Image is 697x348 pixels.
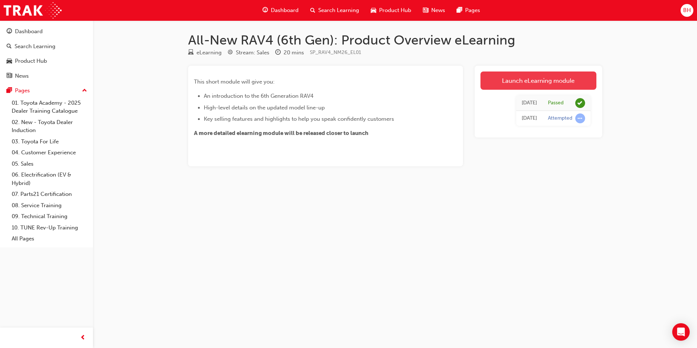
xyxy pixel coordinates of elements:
[9,97,90,117] a: 01. Toyota Academy - 2025 Dealer Training Catalogue
[522,114,537,123] div: Wed Sep 24 2025 12:36:47 GMT+1000 (Australian Eastern Standard Time)
[204,104,325,111] span: High-level details on the updated model line-up
[431,6,445,15] span: News
[310,49,361,55] span: Learning resource code
[3,84,90,97] button: Pages
[227,48,269,57] div: Stream
[262,6,268,15] span: guage-icon
[80,333,86,343] span: prev-icon
[9,147,90,158] a: 04. Customer Experience
[257,3,304,18] a: guage-iconDashboard
[15,57,47,65] div: Product Hub
[188,48,222,57] div: Type
[284,49,304,57] div: 20 mins
[194,130,369,136] span: A more detailed elearning module will be released closer to launch
[271,6,299,15] span: Dashboard
[9,233,90,244] a: All Pages
[548,100,564,107] div: Passed
[672,323,690,341] div: Open Intercom Messenger
[9,158,90,170] a: 05. Sales
[188,50,194,56] span: learningResourceType_ELEARNING-icon
[451,3,486,18] a: pages-iconPages
[194,78,274,85] span: This short module will give you:
[9,211,90,222] a: 09. Technical Training
[7,28,12,35] span: guage-icon
[575,113,585,123] span: learningRecordVerb_ATTEMPT-icon
[9,169,90,189] a: 06. Electrification (EV & Hybrid)
[196,49,222,57] div: eLearning
[3,25,90,38] a: Dashboard
[480,71,596,90] a: Launch eLearning module
[188,32,602,48] h1: All-New RAV4 (6th Gen): Product Overview eLearning
[365,3,417,18] a: car-iconProduct Hub
[683,6,691,15] span: BH
[465,6,480,15] span: Pages
[9,222,90,233] a: 10. TUNE Rev-Up Training
[9,136,90,147] a: 03. Toyota For Life
[304,3,365,18] a: search-iconSearch Learning
[3,40,90,53] a: Search Learning
[275,50,281,56] span: clock-icon
[7,58,12,65] span: car-icon
[371,6,376,15] span: car-icon
[318,6,359,15] span: Search Learning
[82,86,87,96] span: up-icon
[275,48,304,57] div: Duration
[9,117,90,136] a: 02. New - Toyota Dealer Induction
[9,189,90,200] a: 07. Parts21 Certification
[15,42,55,51] div: Search Learning
[9,200,90,211] a: 08. Service Training
[4,2,62,19] img: Trak
[548,115,572,122] div: Attempted
[417,3,451,18] a: news-iconNews
[227,50,233,56] span: target-icon
[3,54,90,68] a: Product Hub
[3,69,90,83] a: News
[681,4,693,17] button: BH
[236,49,269,57] div: Stream: Sales
[7,73,12,80] span: news-icon
[204,93,314,99] span: An introduction to the 6th Generation RAV4
[310,6,315,15] span: search-icon
[423,6,428,15] span: news-icon
[3,23,90,84] button: DashboardSearch LearningProduct HubNews
[457,6,462,15] span: pages-icon
[379,6,411,15] span: Product Hub
[15,86,30,95] div: Pages
[15,72,29,80] div: News
[575,98,585,108] span: learningRecordVerb_PASS-icon
[15,27,43,36] div: Dashboard
[7,43,12,50] span: search-icon
[7,88,12,94] span: pages-icon
[204,116,394,122] span: Key selling features and highlights to help you speak confidently customers
[522,99,537,107] div: Wed Sep 24 2025 12:44:02 GMT+1000 (Australian Eastern Standard Time)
